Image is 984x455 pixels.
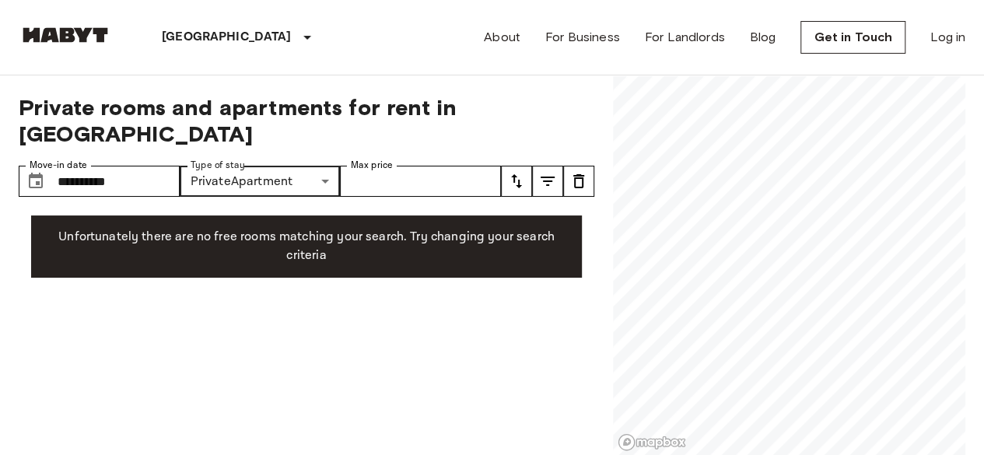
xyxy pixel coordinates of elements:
[545,28,620,47] a: For Business
[19,27,112,43] img: Habyt
[191,159,245,172] label: Type of stay
[930,28,965,47] a: Log in
[19,94,594,147] span: Private rooms and apartments for rent in [GEOGRAPHIC_DATA]
[618,433,686,451] a: Mapbox logo
[563,166,594,197] button: tune
[180,166,341,197] div: PrivateApartment
[20,166,51,197] button: Choose date, selected date is 1 Nov 2025
[162,28,292,47] p: [GEOGRAPHIC_DATA]
[30,159,87,172] label: Move-in date
[750,28,776,47] a: Blog
[484,28,520,47] a: About
[44,228,569,265] p: Unfortunately there are no free rooms matching your search. Try changing your search criteria
[501,166,532,197] button: tune
[351,159,393,172] label: Max price
[532,166,563,197] button: tune
[800,21,905,54] a: Get in Touch
[645,28,725,47] a: For Landlords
